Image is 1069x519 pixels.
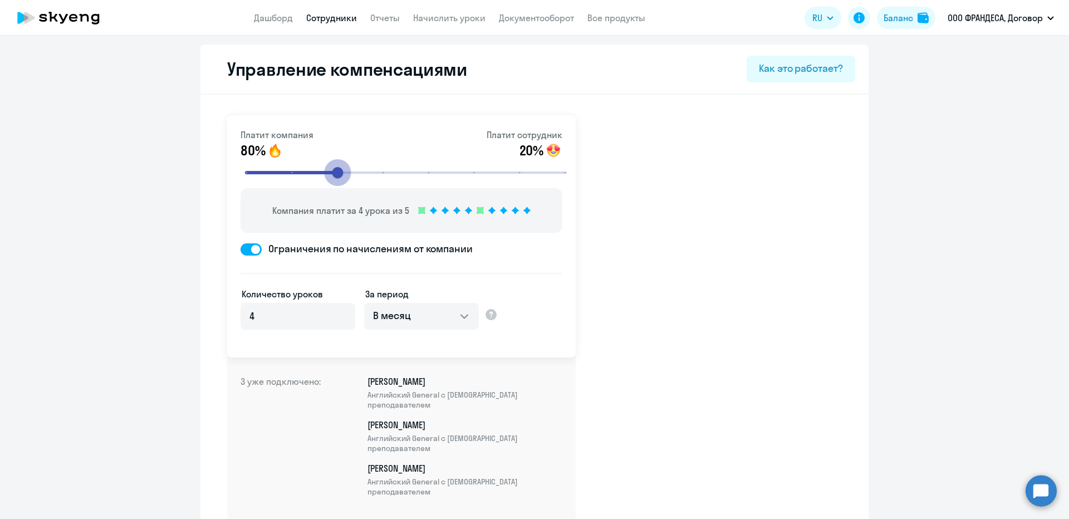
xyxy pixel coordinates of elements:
[487,128,562,141] p: Платит сотрудник
[413,12,486,23] a: Начислить уроки
[884,11,913,25] div: Баланс
[241,375,330,506] h4: 3 уже подключено:
[747,56,855,82] button: Как это работает?
[918,12,929,23] img: balance
[499,12,574,23] a: Документооборот
[367,419,562,453] p: [PERSON_NAME]
[942,4,1060,31] button: ООО ФРАНДЕСА, Договор
[370,12,400,23] a: Отчеты
[306,12,357,23] a: Сотрудники
[367,433,562,453] span: Английский General с [DEMOGRAPHIC_DATA] преподавателем
[254,12,293,23] a: Дашборд
[241,141,265,159] span: 80%
[214,58,467,80] h2: Управление компенсациями
[266,141,284,159] img: smile
[545,141,562,159] img: smile
[241,128,313,141] p: Платит компания
[367,462,562,497] p: [PERSON_NAME]
[365,287,409,301] label: За период
[587,12,645,23] a: Все продукты
[759,61,843,76] div: Как это работает?
[367,390,562,410] span: Английский General с [DEMOGRAPHIC_DATA] преподавателем
[242,287,323,301] label: Количество уроков
[805,7,841,29] button: RU
[367,375,562,410] p: [PERSON_NAME]
[812,11,822,25] span: RU
[272,204,409,217] p: Компания платит за 4 урока из 5
[262,242,473,256] span: Ограничения по начислениям от компании
[948,11,1043,25] p: ООО ФРАНДЕСА, Договор
[519,141,543,159] span: 20%
[877,7,935,29] button: Балансbalance
[367,477,562,497] span: Английский General с [DEMOGRAPHIC_DATA] преподавателем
